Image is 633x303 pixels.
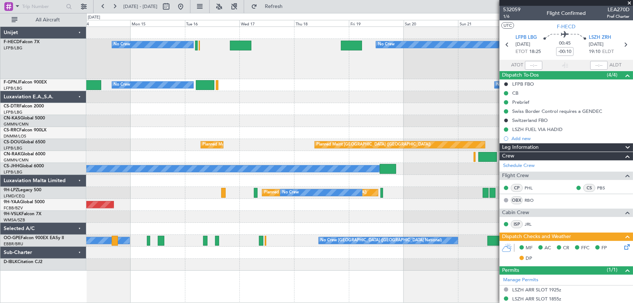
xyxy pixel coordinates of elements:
[559,40,571,47] span: 00:45
[4,241,23,247] a: EBBR/BRU
[22,1,64,12] input: Trip Number
[248,1,291,12] button: Refresh
[8,14,79,26] button: All Aircraft
[501,22,514,29] button: UTC
[557,23,576,30] span: F-HECD
[4,140,21,144] span: CS-DOU
[601,245,607,252] span: FP
[4,110,22,115] a: LFPB/LBG
[502,152,514,160] span: Crew
[511,62,523,69] span: ATOT
[512,117,548,123] div: Switzerland FBO
[502,209,529,217] span: Cabin Crew
[511,196,523,204] div: OBX
[563,245,569,252] span: CR
[4,128,19,132] span: CS-RRC
[4,164,19,168] span: CS-JHH
[512,99,529,105] div: Prebrief
[317,139,431,150] div: Planned Maint [GEOGRAPHIC_DATA] ([GEOGRAPHIC_DATA])
[75,20,130,26] div: Sun 14
[4,193,25,199] a: LFMD/CEQ
[264,187,367,198] div: Planned [GEOGRAPHIC_DATA] ([GEOGRAPHIC_DATA])
[4,116,20,120] span: CN-KAS
[4,217,25,223] a: WMSA/SZB
[282,187,299,198] div: No Crew
[404,20,459,26] div: Sat 20
[4,140,45,144] a: CS-DOUGlobal 6500
[602,48,614,56] span: ELDT
[589,41,604,48] span: [DATE]
[4,86,22,91] a: LFPB/LBG
[4,236,21,240] span: OO-GPE
[607,13,629,20] span: Pref Charter
[511,135,629,142] div: Add new
[294,20,349,26] div: Thu 18
[4,200,20,204] span: 9H-YAA
[511,220,523,228] div: ISP
[503,6,521,13] span: 532059
[515,41,530,48] span: [DATE]
[458,20,513,26] div: Sun 21
[502,71,539,79] span: Dispatch To-Dos
[4,212,41,216] a: 9H-VSLKFalcon 7X
[583,184,595,192] div: CS
[4,122,29,127] a: GMMN/CMN
[525,61,542,70] input: --:--
[4,236,64,240] a: OO-GPEFalcon 900EX EASy II
[4,104,44,108] a: CS-DTRFalcon 2000
[239,20,294,26] div: Wed 17
[4,80,47,85] a: F-GPNJFalcon 900EX
[503,13,521,20] span: 1/6
[4,188,41,192] a: 9H-LPZLegacy 500
[4,188,18,192] span: 9H-LPZ
[525,185,541,191] a: PHL
[4,169,22,175] a: LFPB/LBG
[259,4,289,9] span: Refresh
[378,39,395,50] div: No Crew
[607,71,617,79] span: (4/4)
[503,277,538,284] a: Manage Permits
[589,34,611,41] span: LSZH ZRH
[4,45,22,51] a: LFPB/LBG
[502,233,571,241] span: Dispatch Checks and Weather
[512,81,534,87] div: LFPB FBO
[4,152,21,156] span: CN-RAK
[4,260,42,264] a: D-IBLKCitation CJ2
[4,116,45,120] a: CN-KASGlobal 5000
[544,245,551,252] span: AC
[515,34,537,41] span: LFPB LBG
[511,184,523,192] div: CP
[526,255,532,262] span: DP
[503,162,535,169] a: Schedule Crew
[512,296,561,302] div: LSZH ARR SLOT 1855z
[607,6,629,13] span: LEA270D
[581,245,589,252] span: FFC
[589,48,600,56] span: 19:10
[512,287,561,293] div: LSZH ARR SLOT 1925z
[19,17,77,22] span: All Aircraft
[4,40,20,44] span: F-HECD
[607,266,617,274] span: (1/1)
[4,260,17,264] span: D-IBLK
[349,20,404,26] div: Fri 19
[4,128,46,132] a: CS-RRCFalcon 900LX
[4,40,40,44] a: F-HECDFalcon 7X
[4,80,19,85] span: F-GPNJ
[203,139,317,150] div: Planned Maint [GEOGRAPHIC_DATA] ([GEOGRAPHIC_DATA])
[123,3,157,10] span: [DATE] - [DATE]
[4,134,26,139] a: DNMM/LOS
[497,79,513,90] div: No Crew
[185,20,240,26] div: Tue 16
[512,90,518,96] div: CB
[130,20,185,26] div: Mon 15
[525,221,541,228] a: JRL
[321,235,442,246] div: No Crew [GEOGRAPHIC_DATA] ([GEOGRAPHIC_DATA] National)
[114,39,131,50] div: No Crew
[597,185,613,191] a: PBS
[502,143,539,152] span: Leg Information
[4,212,21,216] span: 9H-VSLK
[525,197,541,204] a: RBO
[547,10,586,17] div: Flight Confirmed
[529,48,541,56] span: 18:25
[4,146,22,151] a: LFPB/LBG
